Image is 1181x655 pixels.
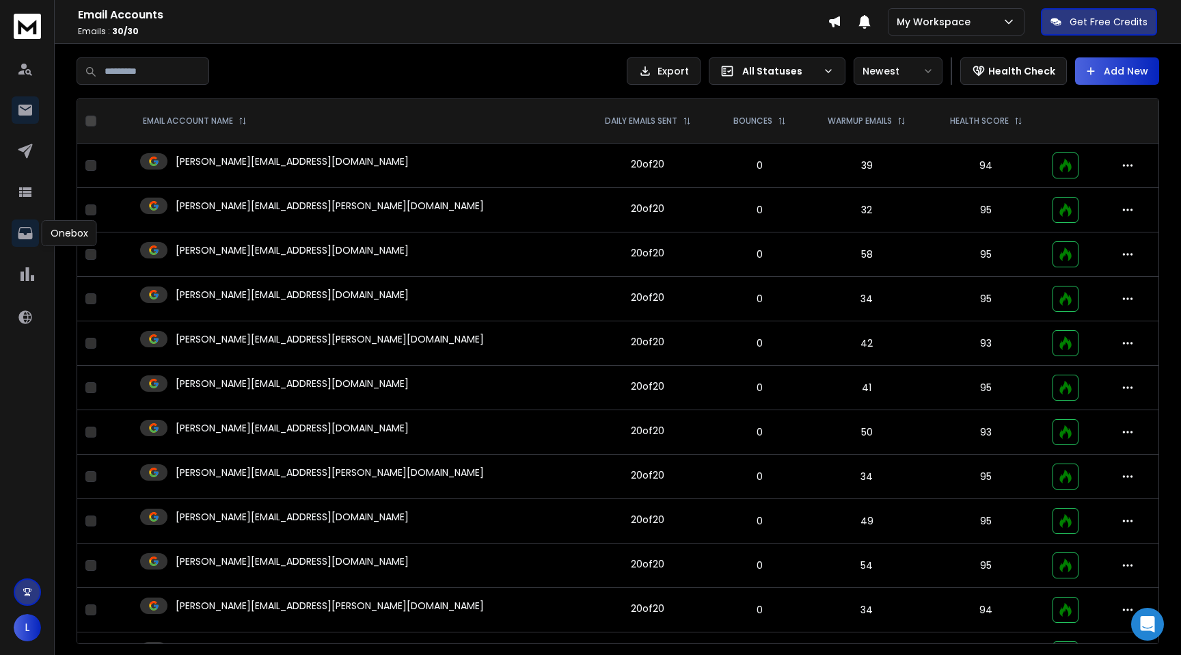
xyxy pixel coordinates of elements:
span: 30 / 30 [112,25,139,37]
h1: Email Accounts [78,7,828,23]
div: 20 of 20 [631,335,664,349]
div: 20 of 20 [631,202,664,215]
button: Add New [1075,57,1159,85]
p: Emails : [78,26,828,37]
p: 0 [722,559,798,572]
p: [PERSON_NAME][EMAIL_ADDRESS][DOMAIN_NAME] [176,554,409,568]
p: My Workspace [897,15,976,29]
p: 0 [722,470,798,483]
img: logo [14,14,41,39]
div: 20 of 20 [631,513,664,526]
p: Health Check [988,64,1055,78]
p: [PERSON_NAME][EMAIL_ADDRESS][DOMAIN_NAME] [176,510,409,524]
div: 20 of 20 [631,246,664,260]
p: 0 [722,159,798,172]
p: HEALTH SCORE [950,116,1009,126]
button: Health Check [960,57,1067,85]
div: 20 of 20 [631,602,664,615]
td: 54 [806,544,928,588]
td: 95 [928,455,1044,499]
button: L [14,614,41,641]
p: 0 [722,248,798,261]
p: 0 [722,603,798,617]
p: 0 [722,381,798,395]
p: 0 [722,425,798,439]
p: DAILY EMAILS SENT [605,116,677,126]
button: Export [627,57,701,85]
td: 34 [806,277,928,321]
p: [PERSON_NAME][EMAIL_ADDRESS][DOMAIN_NAME] [176,421,409,435]
p: [PERSON_NAME][EMAIL_ADDRESS][PERSON_NAME][DOMAIN_NAME] [176,599,484,613]
td: 94 [928,588,1044,632]
p: [PERSON_NAME][EMAIL_ADDRESS][DOMAIN_NAME] [176,243,409,257]
td: 93 [928,410,1044,455]
td: 34 [806,588,928,632]
td: 95 [928,188,1044,232]
div: 20 of 20 [631,424,664,438]
div: EMAIL ACCOUNT NAME [143,116,247,126]
p: [PERSON_NAME][EMAIL_ADDRESS][PERSON_NAME][DOMAIN_NAME] [176,466,484,479]
p: [PERSON_NAME][EMAIL_ADDRESS][DOMAIN_NAME] [176,377,409,390]
div: 20 of 20 [631,291,664,304]
div: 20 of 20 [631,557,664,571]
p: [PERSON_NAME][EMAIL_ADDRESS][PERSON_NAME][DOMAIN_NAME] [176,332,484,346]
p: BOUNCES [733,116,772,126]
button: Get Free Credits [1041,8,1157,36]
td: 58 [806,232,928,277]
div: 20 of 20 [631,157,664,171]
p: Get Free Credits [1070,15,1148,29]
p: 0 [722,203,798,217]
p: [PERSON_NAME][EMAIL_ADDRESS][PERSON_NAME][DOMAIN_NAME] [176,199,484,213]
td: 95 [928,544,1044,588]
td: 95 [928,232,1044,277]
td: 34 [806,455,928,499]
td: 94 [928,144,1044,188]
td: 95 [928,366,1044,410]
td: 93 [928,321,1044,366]
td: 41 [806,366,928,410]
td: 32 [806,188,928,232]
div: 20 of 20 [631,468,664,482]
p: All Statuses [742,64,817,78]
td: 49 [806,499,928,544]
p: [PERSON_NAME][EMAIL_ADDRESS][DOMAIN_NAME] [176,288,409,302]
td: 42 [806,321,928,366]
button: Newest [854,57,942,85]
td: 50 [806,410,928,455]
p: 0 [722,292,798,306]
p: [PERSON_NAME][EMAIL_ADDRESS][DOMAIN_NAME] [176,155,409,168]
p: 0 [722,514,798,528]
div: Open Intercom Messenger [1131,608,1164,641]
div: Onebox [42,220,97,246]
div: 20 of 20 [631,379,664,393]
td: 39 [806,144,928,188]
p: 0 [722,336,798,350]
p: WARMUP EMAILS [828,116,892,126]
td: 95 [928,499,1044,544]
td: 95 [928,277,1044,321]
